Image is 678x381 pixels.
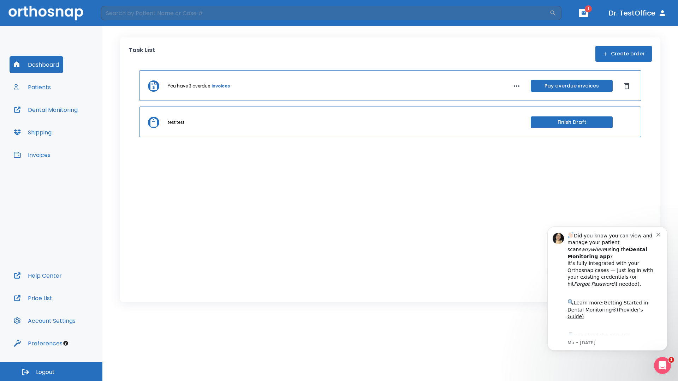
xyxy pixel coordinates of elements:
[168,83,210,89] p: You have 3 overdue
[36,368,55,376] span: Logout
[537,216,678,362] iframe: Intercom notifications message
[10,335,67,352] button: Preferences
[31,117,94,129] a: App Store
[654,357,671,374] iframe: Intercom live chat
[10,290,56,307] button: Price List
[31,124,120,130] p: Message from Ma, sent 4w ago
[8,6,83,20] img: Orthosnap
[10,146,55,163] button: Invoices
[10,79,55,96] button: Patients
[10,101,82,118] button: Dental Monitoring
[531,116,613,128] button: Finish Draft
[10,124,56,141] button: Shipping
[531,80,613,92] button: Pay overdue invoices
[10,267,66,284] button: Help Center
[585,5,592,12] span: 1
[129,46,155,62] p: Task List
[168,119,184,126] p: test test
[10,312,80,329] button: Account Settings
[10,56,63,73] button: Dashboard
[595,46,652,62] button: Create order
[63,340,69,346] div: Tooltip anchor
[621,80,632,92] button: Dismiss
[212,83,230,89] a: invoices
[606,7,670,19] button: Dr. TestOffice
[120,15,125,21] button: Dismiss notification
[668,357,674,363] span: 1
[31,115,120,151] div: Download the app: | ​ Let us know if you need help getting started!
[101,6,549,20] input: Search by Patient Name or Case #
